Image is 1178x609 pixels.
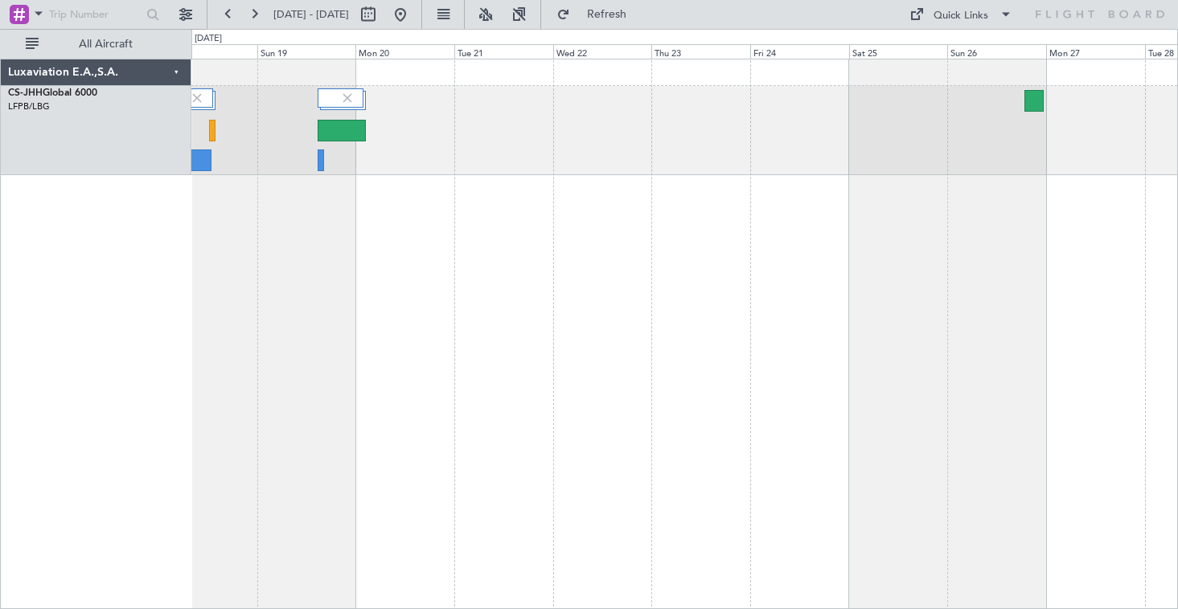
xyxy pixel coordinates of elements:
[355,44,454,59] div: Mon 20
[1046,44,1145,59] div: Mon 27
[42,39,170,50] span: All Aircraft
[454,44,553,59] div: Tue 21
[18,31,174,57] button: All Aircraft
[8,88,97,98] a: CS-JHHGlobal 6000
[257,44,356,59] div: Sun 19
[195,32,222,46] div: [DATE]
[549,2,646,27] button: Refresh
[49,2,142,27] input: Trip Number
[553,44,652,59] div: Wed 22
[947,44,1046,59] div: Sun 26
[750,44,849,59] div: Fri 24
[651,44,750,59] div: Thu 23
[273,7,349,22] span: [DATE] - [DATE]
[340,91,355,105] img: gray-close.svg
[158,44,257,59] div: Sat 18
[934,8,988,24] div: Quick Links
[573,9,641,20] span: Refresh
[901,2,1020,27] button: Quick Links
[8,88,43,98] span: CS-JHH
[849,44,948,59] div: Sat 25
[190,91,204,105] img: gray-close.svg
[8,100,50,112] a: LFPB/LBG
